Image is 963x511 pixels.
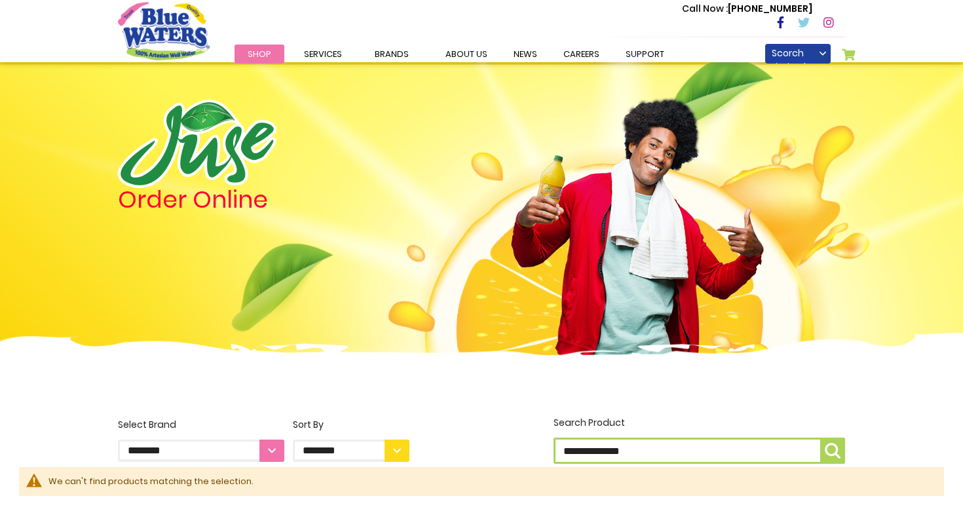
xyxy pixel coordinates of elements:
label: Search Product [554,416,845,464]
img: logo [118,100,276,188]
a: Scorch Limited [765,44,831,64]
a: careers [550,45,613,64]
span: Services [304,48,342,60]
a: store logo [118,2,210,60]
button: Search Product [820,438,845,464]
img: man.png [510,75,765,356]
span: Shop [248,48,271,60]
div: We can't find products matching the selection. [48,475,930,488]
select: Sort By [293,440,409,462]
a: News [500,45,550,64]
label: Select Brand [118,418,284,462]
a: about us [432,45,500,64]
input: Search Product [554,438,845,464]
a: support [613,45,677,64]
img: search-icon.png [825,443,840,459]
span: Call Now : [682,2,728,15]
h4: Order Online [118,188,409,212]
select: Select Brand [118,440,284,462]
div: Sort By [293,418,409,432]
span: Brands [375,48,409,60]
p: [PHONE_NUMBER] [682,2,812,16]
